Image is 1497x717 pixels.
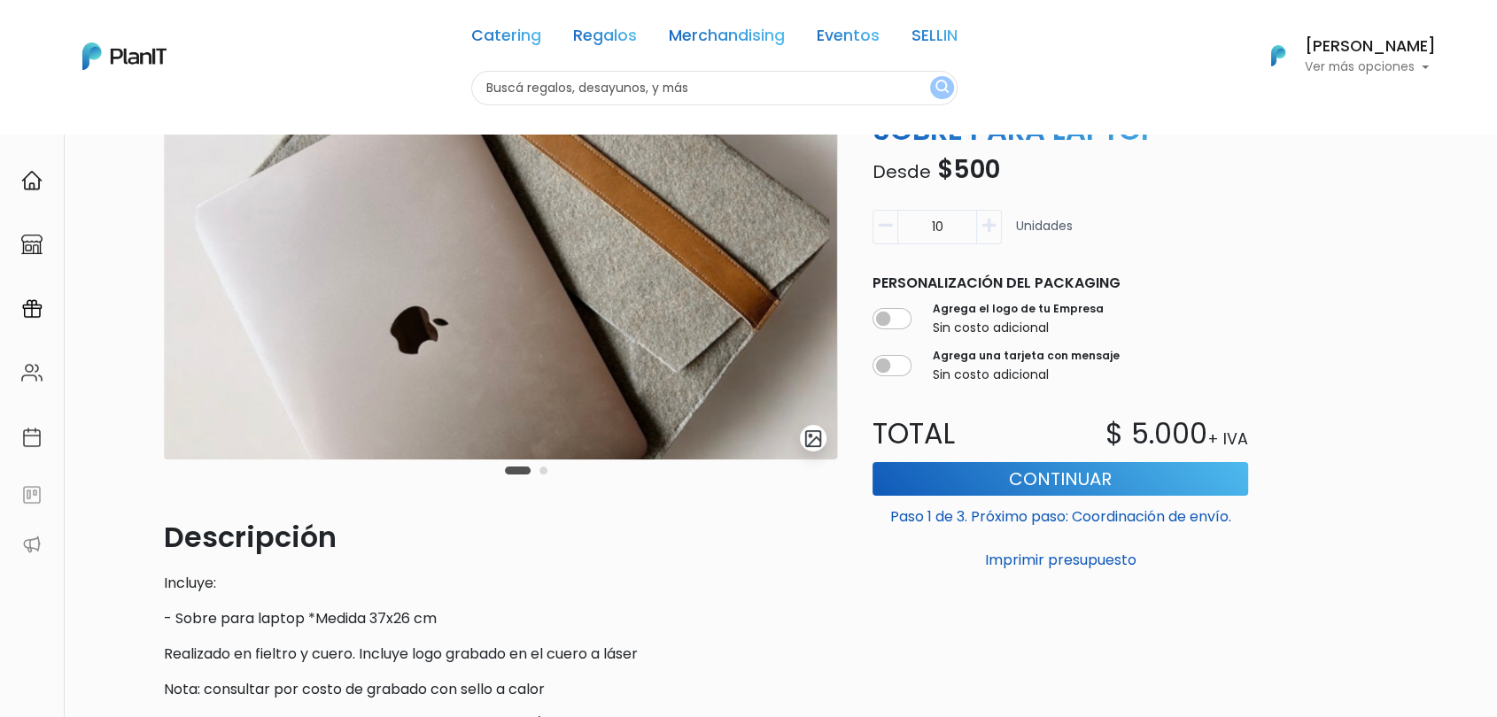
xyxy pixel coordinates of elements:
p: Personalización del packaging [873,273,1248,294]
p: Sin costo adicional [933,319,1104,337]
p: Paso 1 de 3. Próximo paso: Coordinación de envío. [873,499,1248,528]
img: calendar-87d922413cdce8b2cf7b7f5f62616a5cf9e4887200fb71536465627b3292af00.svg [21,427,43,448]
label: Agrega una tarjeta con mensaje [933,348,1120,364]
p: - Sobre para laptop *Medida 37x26 cm [164,608,837,629]
p: Descripción [164,516,837,559]
label: Agrega el logo de tu Empresa [933,301,1104,317]
p: Ver más opciones [1305,61,1436,73]
p: Nota: consultar por costo de grabado con sello a calor [164,679,837,700]
div: Carousel Pagination [500,459,552,481]
h6: [PERSON_NAME] [1305,39,1436,55]
input: Buscá regalos, desayunos, y más [471,71,958,105]
button: Imprimir presupuesto [873,545,1248,575]
button: Carousel Page 1 (Current Slide) [505,466,531,474]
img: campaigns-02234683943229c281be62815700db0a1741e53638e28bf9629b52c665b00959.svg [21,298,43,320]
p: Realizado en fieltro y cuero. Incluye logo grabado en el cuero a láser [164,644,837,665]
img: feedback-78b5a0c8f98aac82b08bfc38622c3050aee476f2c9584af64705fc4e61158814.svg [21,484,43,505]
button: PlanIt Logo [PERSON_NAME] Ver más opciones [1248,33,1436,79]
div: ¿Necesitás ayuda? [91,17,255,51]
span: Desde [873,159,931,184]
p: + IVA [1207,428,1248,451]
a: Merchandising [669,28,785,50]
button: Continuar [873,462,1248,496]
a: SELLIN [911,28,958,50]
button: Carousel Page 2 [539,466,547,474]
p: Incluye: [164,573,837,594]
a: Catering [471,28,541,50]
a: Regalos [573,28,637,50]
img: home-e721727adea9d79c4d83392d1f703f7f8bce08238fde08b1acbfd93340b81755.svg [21,170,43,191]
a: Eventos [817,28,880,50]
p: Total [862,412,1060,455]
img: people-662611757002400ad9ed0e3c099ab2801c6687ba6c219adb57efc949bc21e19d.svg [21,362,43,383]
img: marketplace-4ceaa7011d94191e9ded77b95e3339b90024bf715f7c57f8cf31f2d8c509eaba.svg [21,234,43,255]
img: gallery-light [803,428,824,449]
img: PlanIt Logo [1259,36,1298,75]
p: $ 5.000 [1105,412,1207,455]
p: Unidades [1016,217,1073,251]
img: 047DC430-BED6-4F8E-96A1-582C15DC527E.jpeg [164,77,837,459]
p: Sin costo adicional [933,366,1120,384]
img: partners-52edf745621dab592f3b2c58e3bca9d71375a7ef29c3b500c9f145b62cc070d4.svg [21,534,43,555]
img: search_button-432b6d5273f82d61273b3651a40e1bd1b912527efae98b1b7a1b2c0702e16a8d.svg [935,80,949,96]
span: $500 [937,152,1000,187]
img: PlanIt Logo [82,42,167,70]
